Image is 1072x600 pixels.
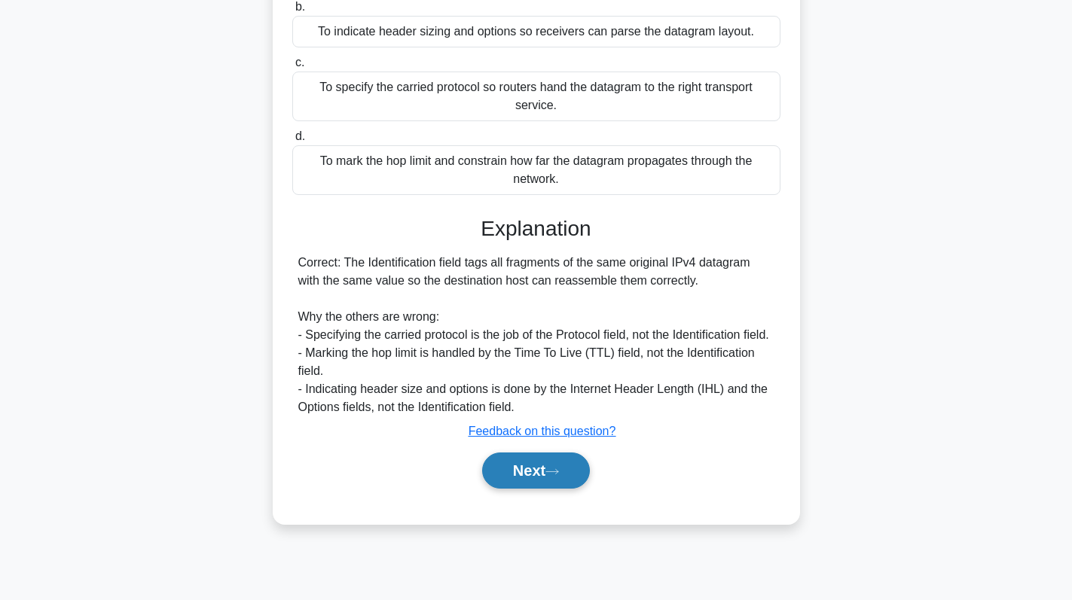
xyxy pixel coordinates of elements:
[301,216,771,242] h3: Explanation
[482,452,590,489] button: Next
[292,145,780,195] div: To mark the hop limit and constrain how far the datagram propagates through the network.
[298,254,774,416] div: Correct: The Identification field tags all fragments of the same original IPv4 datagram with the ...
[295,129,305,142] span: d.
[292,16,780,47] div: To indicate header sizing and options so receivers can parse the datagram layout.
[295,56,304,69] span: c.
[469,425,616,437] a: Feedback on this question?
[292,72,780,121] div: To specify the carried protocol so routers hand the datagram to the right transport service.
